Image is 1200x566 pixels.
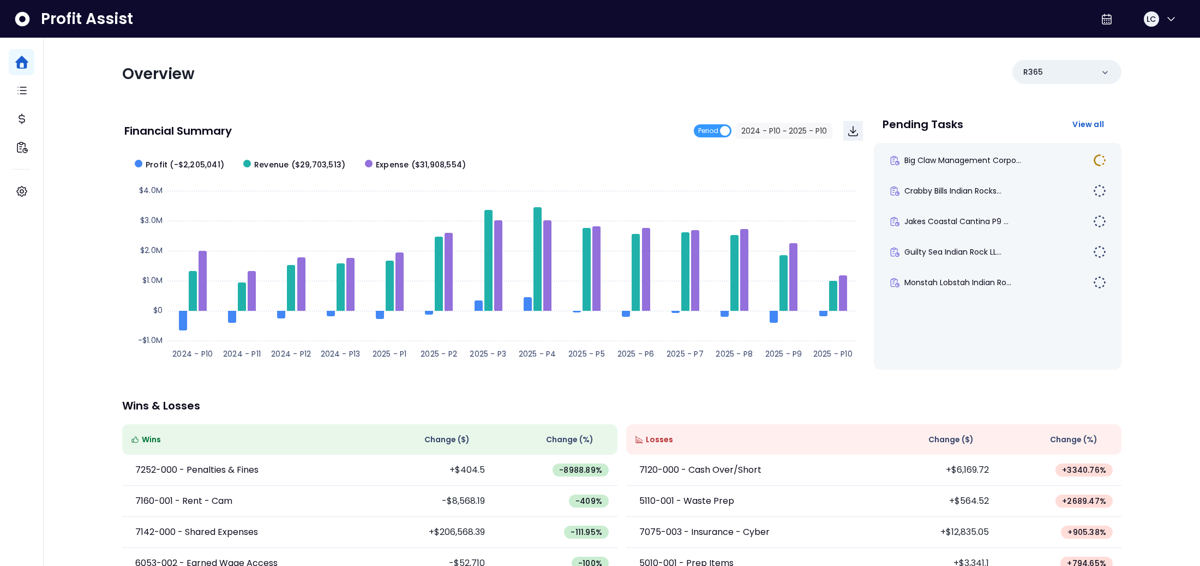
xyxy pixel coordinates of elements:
text: $4.0M [139,185,163,196]
text: 2025 - P1 [373,348,407,359]
text: 2025 - P5 [568,348,605,359]
span: Wins [142,434,161,445]
span: -8988.89 % [559,465,602,475]
span: Profit Assist [41,9,133,29]
span: Change (%) [1050,434,1097,445]
span: Revenue ($29,703,513) [254,159,345,171]
td: -$8,568.19 [370,486,494,517]
text: $3.0M [140,215,163,226]
td: +$404.5 [370,455,494,486]
span: Expense ($31,908,554) [376,159,466,171]
span: Guilty Sea Indian Rock LL... [904,246,1001,257]
button: View all [1064,115,1113,134]
p: Pending Tasks [883,119,963,130]
p: 7252-000 - Penalties & Fines [135,463,259,477]
p: 5110-001 - Waste Prep [639,495,734,508]
span: LC [1147,14,1156,25]
button: 2024 - P10 ~ 2025 - P10 [736,123,832,139]
span: Change ( $ ) [424,434,470,445]
span: Losses [646,434,673,445]
span: -111.95 % [571,527,602,538]
p: 7075-003 - Insurance - Cyber [639,526,770,539]
span: Change (%) [546,434,593,445]
img: Not yet Started [1093,215,1106,228]
text: $1.0M [142,275,163,286]
td: +$564.52 [874,486,998,517]
text: 2025 - P8 [716,348,753,359]
span: Big Claw Management Corpo... [904,155,1021,166]
p: 7160-001 - Rent - Cam [135,495,232,508]
text: 2024 - P12 [271,348,311,359]
text: 2024 - P13 [321,348,361,359]
text: 2025 - P6 [617,348,655,359]
span: Profit (-$2,205,041) [146,159,224,171]
text: 2025 - P9 [765,348,802,359]
img: Not yet Started [1093,184,1106,197]
img: Not yet Started [1093,276,1106,289]
span: Jakes Coastal Cantina P9 ... [904,216,1009,227]
text: $0 [153,305,163,316]
span: Change ( $ ) [928,434,974,445]
text: $2.0M [140,245,163,256]
span: + 3340.76 % [1062,465,1106,475]
text: 2025 - P7 [667,348,704,359]
td: +$12,835.05 [874,517,998,548]
span: + 905.38 % [1067,527,1106,538]
p: 7120-000 - Cash Over/Short [639,463,761,477]
text: 2025 - P2 [421,348,457,359]
span: Monstah Lobstah Indian Ro... [904,277,1011,288]
span: View all [1072,119,1104,130]
text: 2025 - P10 [813,348,853,359]
span: -409 % [575,496,602,507]
text: -$1.0M [138,335,163,346]
span: Crabby Bills Indian Rocks... [904,185,1001,196]
text: 2024 - P11 [223,348,261,359]
p: Financial Summary [124,125,232,136]
button: Download [843,121,863,141]
span: Period [698,124,718,137]
p: Wins & Losses [122,400,1121,411]
p: R365 [1023,67,1043,78]
img: Not yet Started [1093,245,1106,258]
text: 2025 - P3 [470,348,506,359]
text: 2025 - P4 [519,348,556,359]
text: 2024 - P10 [172,348,213,359]
td: +$6,169.72 [874,455,998,486]
img: In Progress [1093,154,1106,167]
p: 7142-000 - Shared Expenses [135,526,258,539]
span: + 2689.47 % [1062,496,1106,507]
span: Overview [122,63,195,85]
td: +$206,568.39 [370,517,494,548]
